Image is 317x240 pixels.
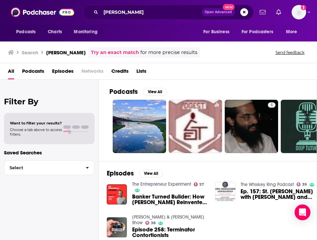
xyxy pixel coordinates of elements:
[268,102,275,108] a: 5
[199,26,238,38] button: open menu
[132,194,207,205] a: Banker Turned Builder: How David Jelly Reinvented Property Finance
[292,5,306,19] img: User Profile
[292,5,306,19] span: Logged in as BerkMarc
[48,27,62,37] span: Charts
[237,26,283,38] button: open menu
[223,4,235,10] span: New
[241,189,316,200] a: Ep. 157: St. George Spirits with Lance Winters and Dave Smith
[257,7,268,18] a: Show notifications dropdown
[52,66,73,79] a: Episodes
[46,49,86,56] h3: [PERSON_NAME]
[143,88,167,96] button: View All
[107,169,163,177] a: EpisodesView All
[69,26,106,38] button: open menu
[292,5,306,19] button: Show profile menu
[10,121,62,125] span: Want to filter your results?
[281,26,305,38] button: open menu
[132,194,207,205] span: Banker Turned Builder: How [PERSON_NAME] Reinvented Property Finance
[10,127,62,137] span: Choose a tab above to access filters.
[22,49,38,56] h3: Search
[81,66,103,79] span: Networks
[136,66,146,79] a: Lists
[215,182,235,202] img: Ep. 157: St. George Spirits with Lance Winters and Dave Smith
[274,50,306,55] button: Send feedback
[16,27,36,37] span: Podcasts
[145,221,156,225] a: 38
[4,166,80,170] span: Select
[22,66,44,79] a: Podcasts
[151,222,156,225] span: 38
[203,27,229,37] span: For Business
[301,5,306,10] svg: Add a profile image
[83,5,254,20] div: Search podcasts, credits, & more...
[297,182,307,186] a: 39
[271,102,273,109] span: 5
[8,66,14,79] a: All
[241,189,316,200] span: Ep. 157: St. [PERSON_NAME] with [PERSON_NAME] and [PERSON_NAME]
[286,27,297,37] span: More
[109,88,167,96] a: PodcastsView All
[194,182,204,186] a: 57
[43,26,66,38] a: Charts
[199,183,204,186] span: 57
[111,66,129,79] a: Credits
[242,27,273,37] span: For Podcasters
[107,169,134,177] h2: Episodes
[11,6,74,18] img: Podchaser - Follow, Share and Rate Podcasts
[295,204,310,220] div: Open Intercom Messenger
[101,7,202,17] input: Search podcasts, credits, & more...
[132,227,207,238] a: Episode 258: Terminator Contortionists
[132,214,204,226] a: Dave & Gunnar Show
[109,88,138,96] h2: Podcasts
[91,49,139,56] a: Try an exact match
[241,182,294,187] a: The Whiskey Ring Podcast
[107,184,127,204] img: Banker Turned Builder: How David Jelly Reinvented Property Finance
[202,8,235,16] button: Open AdvancedNew
[274,7,284,18] a: Show notifications dropdown
[4,160,95,175] button: Select
[132,181,191,187] a: The Entrepreneur Experiment
[205,11,232,14] span: Open Advanced
[140,49,197,56] span: for more precise results
[107,217,127,237] img: Episode 258: Terminator Contortionists
[302,183,307,186] span: 39
[4,149,95,156] p: Saved Searches
[12,26,44,38] button: open menu
[4,97,95,106] h2: Filter By
[74,27,97,37] span: Monitoring
[139,170,163,177] button: View All
[225,100,278,153] a: 5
